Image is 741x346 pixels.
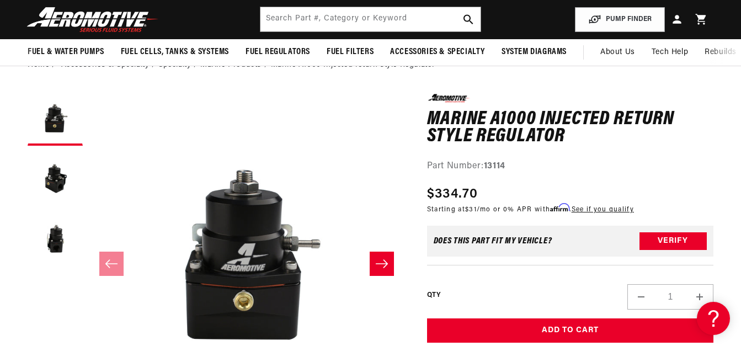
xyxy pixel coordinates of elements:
[370,252,394,276] button: Slide right
[28,212,83,267] button: Load image 3 in gallery view
[260,7,481,31] input: Search by Part Number, Category or Keyword
[600,48,635,56] span: About Us
[390,46,485,58] span: Accessories & Specialty
[427,290,441,300] label: QTY
[465,206,477,213] span: $31
[28,151,83,206] button: Load image 2 in gallery view
[382,39,493,65] summary: Accessories & Specialty
[427,204,634,215] p: Starting at /mo or 0% APR with .
[493,39,575,65] summary: System Diagrams
[237,39,318,65] summary: Fuel Regulators
[19,39,113,65] summary: Fuel & Water Pumps
[639,232,707,250] button: Verify
[327,46,374,58] span: Fuel Filters
[121,46,229,58] span: Fuel Cells, Tanks & Systems
[550,204,569,212] span: Affirm
[427,184,478,204] span: $334.70
[113,39,237,65] summary: Fuel Cells, Tanks & Systems
[643,39,696,66] summary: Tech Help
[99,252,124,276] button: Slide left
[484,161,505,170] strong: 13114
[28,91,83,146] button: Load image 1 in gallery view
[572,206,634,213] a: See if you qualify - Learn more about Affirm Financing (opens in modal)
[652,46,688,58] span: Tech Help
[705,46,737,58] span: Rebuilds
[427,159,713,173] div: Part Number:
[575,7,665,32] button: PUMP FINDER
[427,318,713,343] button: Add to Cart
[427,110,713,145] h1: Marine A1000 Injected return style Regulator
[502,46,567,58] span: System Diagrams
[318,39,382,65] summary: Fuel Filters
[592,39,643,66] a: About Us
[24,7,162,33] img: Aeromotive
[246,46,310,58] span: Fuel Regulators
[434,237,552,246] div: Does This part fit My vehicle?
[456,7,481,31] button: search button
[28,46,104,58] span: Fuel & Water Pumps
